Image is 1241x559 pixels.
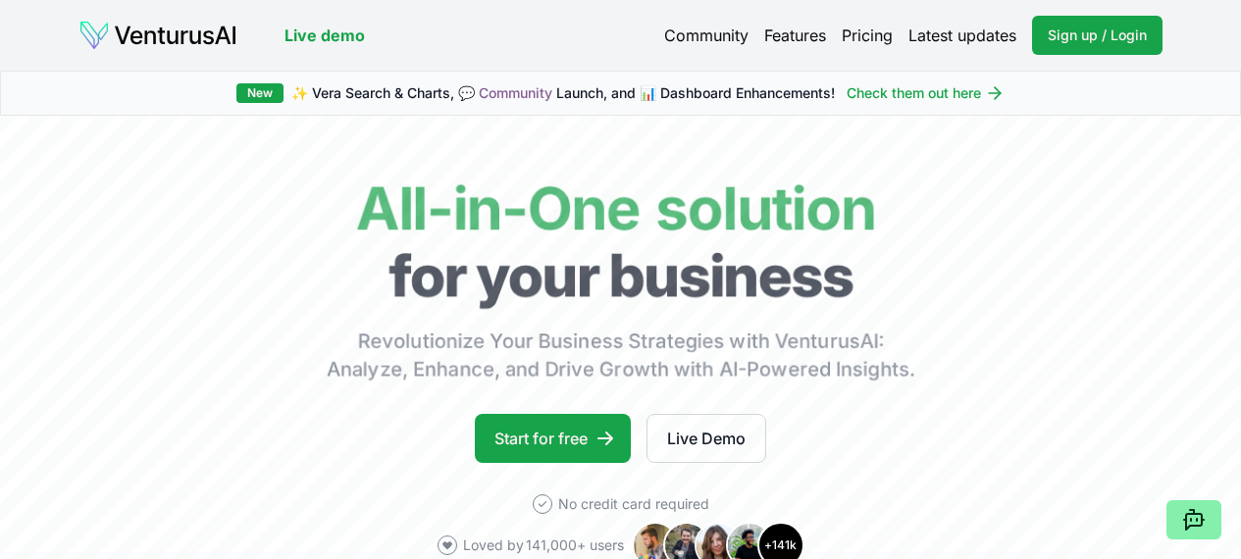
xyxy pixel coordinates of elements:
[646,414,766,463] a: Live Demo
[1032,16,1163,55] a: Sign up / Login
[842,24,893,47] a: Pricing
[236,83,284,103] div: New
[908,24,1016,47] a: Latest updates
[664,24,749,47] a: Community
[291,83,835,103] span: ✨ Vera Search & Charts, 💬 Launch, and 📊 Dashboard Enhancements!
[479,84,552,101] a: Community
[78,20,237,51] img: logo
[284,24,365,47] a: Live demo
[475,414,631,463] a: Start for free
[1048,25,1147,45] span: Sign up / Login
[764,24,826,47] a: Features
[847,83,1005,103] a: Check them out here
